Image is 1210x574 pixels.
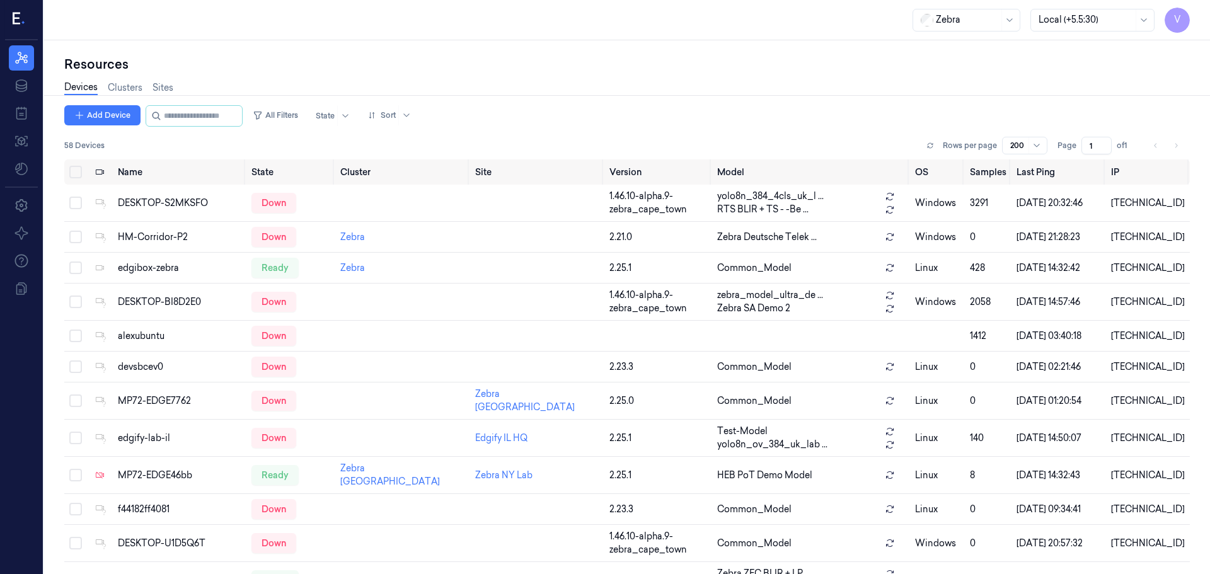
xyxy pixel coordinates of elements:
button: V [1165,8,1190,33]
div: 2.21.0 [609,231,707,244]
button: Select row [69,469,82,481]
a: Clusters [108,81,142,95]
div: [TECHNICAL_ID] [1111,394,1185,408]
a: Edgify IL HQ [475,432,527,444]
div: alexubuntu [118,330,241,343]
div: MP72-EDGE46bb [118,469,241,482]
th: Site [470,159,604,185]
div: 0 [970,503,1006,516]
div: 3291 [970,197,1006,210]
button: Add Device [64,105,141,125]
th: Model [712,159,910,185]
div: 2058 [970,296,1006,309]
button: Select row [69,296,82,308]
th: IP [1106,159,1190,185]
div: [TECHNICAL_ID] [1111,197,1185,210]
div: down [251,357,296,377]
th: OS [910,159,965,185]
div: ready [251,465,299,485]
span: Zebra Deutsche Telek ... [717,231,817,244]
div: [TECHNICAL_ID] [1111,503,1185,516]
th: State [246,159,335,185]
div: devsbcev0 [118,360,241,374]
div: Resources [64,55,1190,73]
div: [DATE] 14:50:07 [1017,432,1101,445]
button: Select row [69,537,82,549]
span: HEB PoT Demo Model [717,469,812,482]
p: windows [915,197,960,210]
p: windows [915,231,960,244]
a: Zebra NY Lab [475,469,533,481]
span: 58 Devices [64,140,105,151]
button: Select row [69,360,82,373]
div: 428 [970,261,1006,275]
div: DESKTOP-BI8D2E0 [118,296,241,309]
button: Select all [69,166,82,178]
button: Select row [69,231,82,243]
div: ready [251,258,299,278]
div: MP72-EDGE7762 [118,394,241,408]
span: Test-Model [717,425,768,438]
p: windows [915,537,960,550]
span: Zebra SA Demo 2 [717,302,790,315]
div: [DATE] 14:32:42 [1017,261,1101,275]
div: edgify-lab-il [118,432,241,445]
div: [DATE] 14:32:43 [1017,469,1101,482]
span: Common_Model [717,360,792,374]
th: Samples [965,159,1011,185]
div: [TECHNICAL_ID] [1111,231,1185,244]
a: Sites [153,81,173,95]
span: yolo8n_384_4cls_uk_l ... [717,190,824,203]
div: 0 [970,360,1006,374]
p: linux [915,503,960,516]
div: [DATE] 03:40:18 [1017,330,1101,343]
div: [TECHNICAL_ID] [1111,432,1185,445]
button: Select row [69,261,82,274]
th: Name [113,159,246,185]
button: Select row [69,432,82,444]
div: down [251,533,296,553]
button: Select row [69,330,82,342]
div: 2.25.1 [609,432,707,445]
p: linux [915,394,960,408]
button: All Filters [248,105,303,125]
div: [DATE] 14:57:46 [1017,296,1101,309]
button: Select row [69,197,82,209]
div: down [251,292,296,312]
p: linux [915,432,960,445]
div: 2.25.0 [609,394,707,408]
div: down [251,391,296,411]
div: 0 [970,537,1006,550]
div: DESKTOP-U1D5Q6T [118,537,241,550]
button: Select row [69,503,82,515]
div: [TECHNICAL_ID] [1111,330,1185,343]
div: 1.46.10-alpha.9-zebra_cape_town [609,530,707,556]
div: down [251,193,296,213]
th: Version [604,159,712,185]
span: Common_Model [717,394,792,408]
div: 1.46.10-alpha.9-zebra_cape_town [609,190,707,216]
div: [DATE] 20:57:32 [1017,537,1101,550]
div: down [251,499,296,519]
div: 1.46.10-alpha.9-zebra_cape_town [609,289,707,315]
p: linux [915,360,960,374]
div: edgibox-zebra [118,261,241,275]
div: [TECHNICAL_ID] [1111,261,1185,275]
div: down [251,227,296,247]
div: f44182ff4081 [118,503,241,516]
th: Last Ping [1011,159,1106,185]
nav: pagination [1147,137,1185,154]
th: Cluster [335,159,470,185]
div: down [251,428,296,448]
div: [TECHNICAL_ID] [1111,469,1185,482]
span: Page [1057,140,1076,151]
a: Zebra [GEOGRAPHIC_DATA] [475,388,575,413]
div: 2.25.1 [609,469,707,482]
p: linux [915,469,960,482]
div: 2.25.1 [609,261,707,275]
div: [TECHNICAL_ID] [1111,360,1185,374]
div: DESKTOP-S2MKSFO [118,197,241,210]
div: [DATE] 09:34:41 [1017,503,1101,516]
span: Common_Model [717,537,792,550]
